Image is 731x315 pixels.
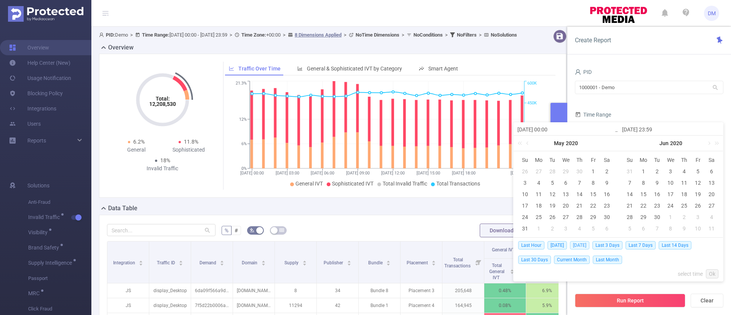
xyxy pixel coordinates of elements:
[548,224,557,233] div: 2
[559,223,573,234] td: June 3, 2020
[602,224,611,233] div: 6
[653,201,662,210] div: 23
[128,32,135,38] span: >
[155,96,169,102] tspan: Total:
[281,32,288,38] span: >
[559,200,573,211] td: May 20, 2020
[650,211,664,223] td: June 30, 2020
[518,154,532,166] th: Sun
[586,154,600,166] th: Fri
[559,166,573,177] td: April 29, 2020
[650,157,664,163] span: Tu
[600,189,614,200] td: May 16, 2020
[554,256,590,264] span: Current Month
[8,6,83,22] img: Protected Media
[413,32,443,38] b: No Conditions
[691,157,705,163] span: Fr
[600,200,614,211] td: May 23, 2020
[565,136,579,151] a: 2020
[705,200,718,211] td: June 27, 2020
[592,241,622,249] span: Last 3 Days
[346,171,369,176] tspan: [DATE] 09:00
[436,181,480,187] span: Total Transactions
[28,245,62,250] span: Brand Safety
[518,166,532,177] td: April 26, 2020
[561,178,570,187] div: 6
[235,227,238,233] span: #
[518,241,544,249] span: Last Hour
[108,204,137,213] h2: Data Table
[637,200,650,211] td: June 22, 2020
[575,112,611,118] span: Time Range
[586,177,600,189] td: May 8, 2020
[573,211,586,223] td: May 28, 2020
[691,154,705,166] th: Fri
[680,178,689,187] div: 11
[532,157,546,163] span: Mo
[664,157,678,163] span: We
[9,101,56,116] a: Integrations
[691,166,705,177] td: June 5, 2020
[650,223,664,234] td: July 7, 2020
[227,32,235,38] span: >
[428,66,458,72] span: Smart Agent
[705,136,712,151] a: Next month (PageDown)
[637,223,650,234] td: July 6, 2020
[163,146,215,154] div: Sophisticated
[149,101,176,107] tspan: 12,208,530
[691,200,705,211] td: June 26, 2020
[680,167,689,176] div: 4
[602,178,611,187] div: 9
[561,224,570,233] div: 3
[518,256,551,264] span: Last 30 Days
[106,32,115,38] b: PID:
[518,177,532,189] td: May 3, 2020
[239,117,247,122] tspan: 12%
[639,178,648,187] div: 8
[680,213,689,222] div: 2
[623,177,637,189] td: June 7, 2020
[575,69,592,75] span: PID
[677,154,691,166] th: Thu
[573,154,586,166] th: Thu
[573,189,586,200] td: May 14, 2020
[9,40,49,55] a: Overview
[659,241,691,249] span: Last 14 Days
[677,223,691,234] td: July 9, 2020
[546,154,559,166] th: Tue
[28,271,91,286] span: Passport
[534,224,543,233] div: 1
[586,189,600,200] td: May 15, 2020
[600,166,614,177] td: May 2, 2020
[241,32,266,38] b: Time Zone:
[532,189,546,200] td: May 11, 2020
[534,167,543,176] div: 27
[534,178,543,187] div: 4
[532,223,546,234] td: June 1, 2020
[573,157,586,163] span: Th
[666,178,675,187] div: 10
[532,166,546,177] td: April 27, 2020
[625,224,634,233] div: 5
[575,294,685,307] button: Run Report
[653,213,662,222] div: 30
[693,167,702,176] div: 5
[650,189,664,200] td: June 16, 2020
[534,201,543,210] div: 18
[275,171,299,176] tspan: [DATE] 03:00
[559,211,573,223] td: May 27, 2020
[653,167,662,176] div: 2
[236,81,247,86] tspan: 21.3%
[705,211,718,223] td: July 4, 2020
[625,167,634,176] div: 31
[625,178,634,187] div: 7
[9,70,71,86] a: Usage Notification
[705,166,718,177] td: June 6, 2020
[295,181,323,187] span: General IVT
[677,177,691,189] td: June 11, 2020
[28,214,62,220] span: Invalid Traffic
[559,189,573,200] td: May 13, 2020
[623,157,637,163] span: Su
[250,228,254,232] i: icon: bg-colors
[443,32,450,38] span: >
